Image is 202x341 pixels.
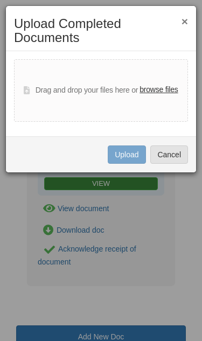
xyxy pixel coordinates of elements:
label: browse files [140,84,178,96]
div: Drag and drop your files here or [24,84,178,97]
h2: Upload Completed Documents [14,17,188,45]
button: Upload [108,145,145,164]
button: Cancel [150,145,188,164]
button: × [182,16,188,27]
